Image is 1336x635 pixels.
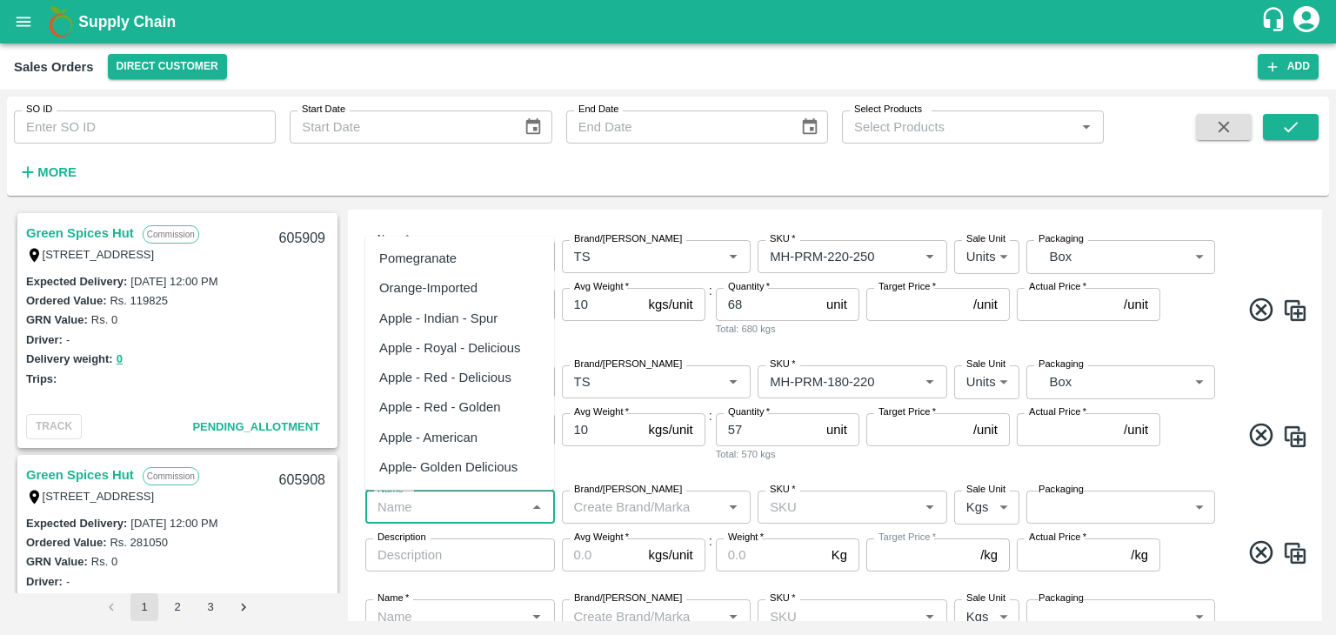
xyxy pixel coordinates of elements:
[269,460,336,501] div: 605908
[770,483,795,497] label: SKU
[26,313,88,326] label: GRN Value:
[3,2,43,42] button: open drawer
[574,232,682,246] label: Brand/[PERSON_NAME]
[377,592,409,605] label: Name
[728,405,770,419] label: Quantity
[966,592,1005,605] label: Sale Unit
[1039,358,1084,371] label: Packaging
[878,280,936,294] label: Target Price
[966,232,1005,246] label: Sale Unit
[649,295,693,314] p: kgs/unit
[567,245,695,268] input: Create Brand/Marka
[379,458,518,477] div: Apple- Golden Delicious
[14,110,276,144] input: Enter SO ID
[562,288,642,321] input: 0.0
[1260,6,1291,37] div: customer-support
[269,218,336,259] div: 605909
[26,294,106,307] label: Ordered Value:
[918,371,941,393] button: Open
[1258,54,1319,79] button: Add
[1131,545,1148,565] p: /kg
[379,249,457,268] div: Pomegranate
[379,278,478,297] div: Orange-Imported
[78,13,176,30] b: Supply Chain
[14,157,81,187] button: More
[1039,232,1084,246] label: Packaging
[517,110,550,144] button: Choose date
[26,275,127,288] label: Expected Delivery :
[878,531,936,545] label: Target Price
[1029,405,1086,419] label: Actual Price
[918,605,941,628] button: Open
[966,607,989,626] p: Kgs
[110,536,168,549] label: Rs. 281050
[763,496,913,518] input: SKU
[379,427,478,446] div: Apple - American
[649,420,693,439] p: kgs/unit
[918,496,941,518] button: Open
[562,413,642,446] input: 0.0
[525,605,548,628] button: Open
[770,592,795,605] label: SKU
[130,517,217,530] label: [DATE] 12:00 PM
[1029,531,1086,545] label: Actual Price
[95,593,260,621] nav: pagination navigation
[130,275,217,288] label: [DATE] 12:00 PM
[1282,297,1308,324] img: CloneIcon
[1291,3,1322,40] div: account of current user
[826,420,847,439] p: unit
[854,103,922,117] label: Select Products
[78,10,1260,34] a: Supply Chain
[966,483,1005,497] label: Sale Unit
[230,593,257,621] button: Go to next page
[26,352,113,365] label: Delivery weight:
[26,103,52,117] label: SO ID
[66,575,70,588] label: -
[763,371,891,393] input: SKU
[574,483,682,497] label: Brand/[PERSON_NAME]
[26,555,88,568] label: GRN Value:
[143,467,199,485] p: Commission
[377,232,409,246] label: Name
[716,538,825,571] input: 0.0
[574,531,629,545] label: Avg Weight
[847,116,1070,138] input: Select Products
[26,222,134,244] a: Green Spices Hut
[878,405,936,419] label: Target Price
[379,398,500,417] div: Apple - Red - Golden
[763,245,891,268] input: SKU
[91,313,117,326] label: Rs. 0
[143,225,199,244] p: Commission
[722,245,745,268] button: Open
[1029,280,1086,294] label: Actual Price
[14,56,94,78] div: Sales Orders
[1282,424,1308,450] img: CloneIcon
[562,538,642,571] input: 0.0
[37,165,77,179] strong: More
[355,226,1315,351] div: :
[567,496,718,518] input: Create Brand/Marka
[1039,483,1084,497] label: Packaging
[649,545,693,565] p: kgs/unit
[770,358,795,371] label: SKU
[377,531,426,545] label: Description
[973,295,998,314] p: /unit
[716,413,819,446] input: 0.0
[574,280,629,294] label: Avg Weight
[91,555,117,568] label: Rs. 0
[793,110,826,144] button: Choose date
[371,605,521,627] input: Name
[371,496,521,518] input: Name
[716,446,859,462] div: Total: 570 kgs
[574,358,682,371] label: Brand/[PERSON_NAME]
[832,545,847,565] p: Kg
[66,333,70,346] label: -
[302,103,345,117] label: Start Date
[379,368,511,387] div: Apple - Red - Delicious
[164,593,191,621] button: Go to page 2
[117,592,123,612] button: 0
[826,295,847,314] p: unit
[578,103,618,117] label: End Date
[379,308,498,327] div: Apple - Indian - Spur
[110,294,168,307] label: Rs. 119825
